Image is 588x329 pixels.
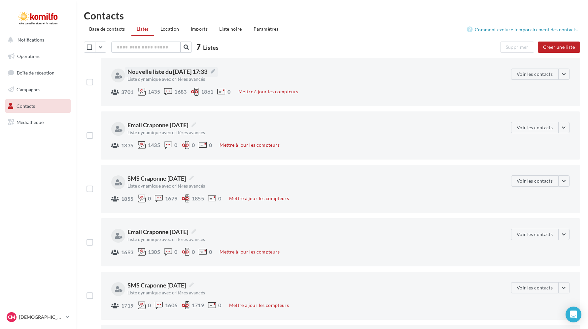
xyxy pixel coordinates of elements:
span: 1683 [174,89,187,94]
span: 0 [192,249,195,254]
a: Boîte de réception [4,66,72,80]
span: 3701 [121,89,134,95]
h1: Contacts [84,11,580,20]
span: Paramètres [254,26,279,32]
span: 1855 [192,196,204,201]
span: Boîte de réception [17,70,54,75]
span: 0 [148,303,151,308]
span: Contacts [17,103,35,108]
a: Contacts [4,99,72,113]
span: 1861 [201,89,214,94]
span: SMS Craponne [DATE] [127,174,194,183]
a: Campagnes [4,83,72,97]
span: 0 [209,142,212,148]
button: Voir les contacts [511,229,558,240]
span: 7 [196,42,201,52]
span: Email Craponne [DATE] [127,227,196,236]
button: Supprimer [500,42,534,53]
span: Nouvelle liste du [DATE] 17:33 [127,67,215,76]
a: Médiathèque [4,115,72,129]
span: 0 [227,89,230,94]
span: 0 [209,249,212,254]
span: 0 [218,196,221,201]
span: CM [8,314,15,320]
span: Liste noire [219,26,242,32]
span: 1835 [121,143,134,148]
span: Médiathèque [17,119,44,125]
span: Campagnes [17,87,40,92]
span: 0 [148,196,151,201]
span: 1305 [148,249,160,254]
span: Base de contacts [89,26,125,32]
div: Liste dynamique avec critères avancés [127,130,373,135]
span: 0 [192,142,195,148]
span: Location [160,26,179,32]
span: 0 [218,303,221,308]
span: SMS Craponne [DATE] [127,281,194,289]
button: Créer une liste [538,42,580,53]
button: Voir les contacts [511,69,558,80]
button: Mettre à jour les compteurs [236,88,301,96]
span: 1679 [165,196,178,201]
div: Liste dynamique avec critères avancés [127,290,373,295]
span: 1435 [148,89,160,94]
span: Opérations [17,53,40,59]
span: 1693 [121,250,134,255]
button: Notifications [4,33,69,47]
button: Mettre à jour les compteurs [226,194,292,202]
span: Email Craponne [DATE] [127,121,196,129]
div: Liste dynamique avec critères avancés [127,237,373,242]
a: Opérations [4,49,72,63]
button: Mettre à jour les compteurs [226,301,292,309]
p: [DEMOGRAPHIC_DATA][PERSON_NAME] [19,314,63,320]
div: Liste dynamique avec critères avancés [127,77,373,81]
button: Voir les contacts [511,175,558,187]
a: CM [DEMOGRAPHIC_DATA][PERSON_NAME] [5,311,71,323]
span: Listes [203,44,219,51]
span: 1719 [121,303,134,308]
span: 0 [174,142,177,148]
span: 1719 [192,303,204,308]
button: Mettre à jour les compteurs [217,248,282,256]
button: Voir les contacts [511,282,558,293]
button: Mettre à jour les compteurs [217,141,282,149]
span: 0 [174,249,177,254]
span: 1855 [121,196,134,201]
button: Voir les contacts [511,122,558,133]
span: Imports [191,26,208,32]
div: Liste dynamique avec critères avancés [127,184,373,188]
div: Open Intercom Messenger [566,307,581,322]
a: Comment exclure temporairement des contacts [467,26,580,34]
span: 1606 [165,303,178,308]
span: Notifications [17,37,44,43]
span: 1435 [148,142,160,148]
